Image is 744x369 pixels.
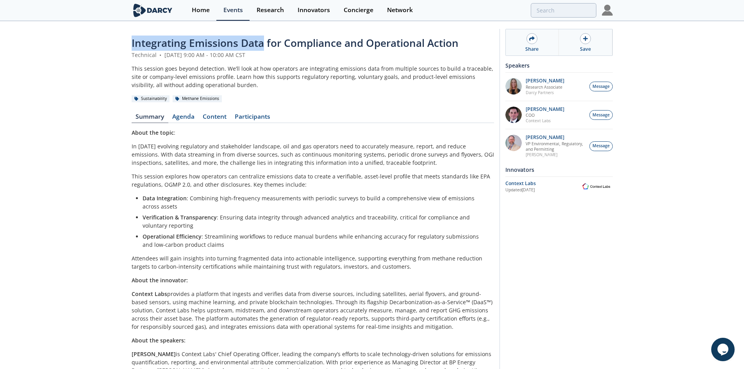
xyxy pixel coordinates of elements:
p: provides a platform that ingests and verifies data from diverse sources, including satellites, ae... [132,290,494,331]
div: Home [192,7,210,13]
div: This session goes beyond detection. We’ll look at how operators are integrating emissions data fr... [132,64,494,89]
strong: Verification & Transparency [143,214,217,221]
p: Context Labs [526,118,564,123]
p: : [132,128,494,137]
p: Research Associate [526,84,564,90]
li: : Ensuring data integrity through advanced analytics and traceability, critical for compliance an... [143,213,489,230]
a: Participants [231,114,275,123]
li: : Streamlining workflows to reduce manual burdens while enhancing accuracy for regulatory submiss... [143,232,489,249]
div: Innovators [505,163,613,176]
p: [PERSON_NAME] [526,78,564,84]
a: Agenda [168,114,199,123]
div: Save [580,46,591,53]
img: Context Labs [580,182,613,191]
span: Message [592,143,610,149]
a: Context Labs Updated[DATE] Context Labs [505,180,613,193]
div: Innovators [298,7,330,13]
img: 1e06ca1f-8078-4f37-88bf-70cc52a6e7bd [505,78,522,94]
span: Message [592,84,610,90]
div: Research [257,7,284,13]
div: Context Labs [505,180,580,187]
p: Attendees will gain insights into turning fragmented data into actionable intelligence, supportin... [132,254,494,271]
p: In [DATE] evolving regulatory and stakeholder landscape, oil and gas operators need to accurately... [132,142,494,167]
strong: Operational Efficiency [143,233,202,240]
div: Speakers [505,59,613,72]
div: Updated [DATE] [505,187,580,193]
p: Darcy Partners [526,90,564,95]
iframe: chat widget [711,338,736,361]
a: Summary [132,114,168,123]
p: This session explores how operators can centralize emissions data to create a verifiable, asset-l... [132,172,494,189]
div: Technical [DATE] 9:00 AM - 10:00 AM CST [132,51,494,59]
p: [PERSON_NAME] [526,107,564,112]
input: Advanced Search [531,3,596,18]
img: logo-wide.svg [132,4,174,17]
div: Sustainability [132,95,170,102]
img: Profile [602,5,613,16]
p: VP Environmental, Regulatory, and Permitting [526,141,585,152]
img: 501ea5c4-0272-445a-a9c3-1e215b6764fd [505,107,522,123]
span: Message [592,112,610,118]
img: ed2b4adb-f152-4947-b39b-7b15fa9ececc [505,135,522,151]
div: Concierge [344,7,373,13]
div: Methane Emissions [173,95,222,102]
span: • [158,51,163,59]
strong: About the topic [132,129,174,136]
button: Message [589,141,613,151]
button: Message [589,82,613,91]
div: Share [525,46,539,53]
strong: About the innovator: [132,276,188,284]
p: COO [526,112,564,118]
div: Events [223,7,243,13]
strong: About the speakers: [132,337,186,344]
button: Message [589,110,613,120]
strong: [PERSON_NAME] [132,350,176,358]
p: [PERSON_NAME] [526,135,585,140]
span: Integrating Emissions Data for Compliance and Operational Action [132,36,459,50]
div: Network [387,7,413,13]
li: : Combining high-frequency measurements with periodic surveys to build a comprehensive view of em... [143,194,489,210]
strong: Data Integration [143,194,187,202]
a: Content [199,114,231,123]
strong: Context Labs [132,290,167,298]
p: [PERSON_NAME] [526,152,585,157]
